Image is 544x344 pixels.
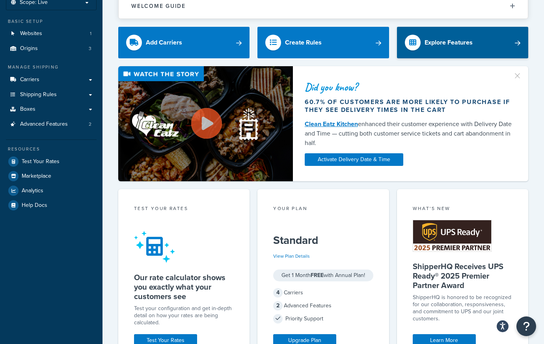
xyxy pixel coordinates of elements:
span: Analytics [22,188,43,194]
a: Test Your Rates [6,154,97,169]
li: Origins [6,41,97,56]
h2: Welcome Guide [131,3,186,9]
div: Manage Shipping [6,64,97,71]
div: Did you know? [305,82,516,93]
a: Clean Eatz Kitchen [305,119,358,128]
div: Carriers [273,287,373,298]
div: Resources [6,146,97,152]
span: Help Docs [22,202,47,209]
div: Test your configuration and get in-depth detail on how your rates are being calculated. [134,305,234,326]
span: Advanced Features [20,121,68,128]
span: 2 [273,301,283,311]
span: Test Your Rates [22,158,60,165]
div: Create Rules [285,37,322,48]
button: Open Resource Center [516,316,536,336]
h5: ShipperHQ Receives UPS Ready® 2025 Premier Partner Award [413,262,512,290]
a: Marketplace [6,169,97,183]
a: View Plan Details [273,253,310,260]
a: Advanced Features2 [6,117,97,132]
p: ShipperHQ is honored to be recognized for our collaboration, responsiveness, and commitment to UP... [413,294,512,322]
span: Websites [20,30,42,37]
h5: Our rate calculator shows you exactly what your customers see [134,273,234,301]
a: Boxes [6,102,97,117]
span: Carriers [20,76,39,83]
div: Get 1 Month with Annual Plan! [273,270,373,281]
div: Your Plan [273,205,373,214]
div: 60.7% of customers are more likely to purchase if they see delivery times in the cart [305,98,516,114]
li: Websites [6,26,97,41]
span: 3 [89,45,91,52]
span: 4 [273,288,283,298]
strong: FREE [311,271,324,279]
a: Websites1 [6,26,97,41]
span: Shipping Rules [20,91,57,98]
div: Add Carriers [146,37,182,48]
span: Marketplace [22,173,51,180]
img: Video thumbnail [118,66,293,181]
div: Priority Support [273,313,373,324]
div: Basic Setup [6,18,97,25]
div: Explore Features [425,37,473,48]
a: Analytics [6,184,97,198]
li: Advanced Features [6,117,97,132]
span: 2 [89,121,91,128]
a: Create Rules [257,27,389,58]
a: Activate Delivery Date & Time [305,153,403,166]
a: Help Docs [6,198,97,212]
a: Explore Features [397,27,528,58]
div: enhanced their customer experience with Delivery Date and Time — cutting both customer service ti... [305,119,516,148]
span: 1 [90,30,91,37]
span: Boxes [20,106,35,113]
a: Add Carriers [118,27,250,58]
span: Origins [20,45,38,52]
div: What's New [413,205,512,214]
a: Shipping Rules [6,87,97,102]
a: Carriers [6,73,97,87]
a: Origins3 [6,41,97,56]
div: Advanced Features [273,300,373,311]
div: Test your rates [134,205,234,214]
h5: Standard [273,234,373,247]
